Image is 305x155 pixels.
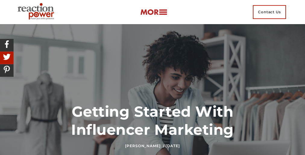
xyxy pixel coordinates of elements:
img: Share On Pinterest [2,64,12,75]
img: Executive Branding | Personal Branding Agency [15,1,59,23]
span: Contact Us [253,5,286,19]
time: [DATE] [165,144,180,148]
img: Share On Facebook [2,39,12,49]
img: Share On Twitter [2,52,12,62]
a: [PERSON_NAME] / [125,144,164,148]
h1: Getting Started With Influencer Marketing [61,103,244,139]
img: more-btn.png [140,9,167,16]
